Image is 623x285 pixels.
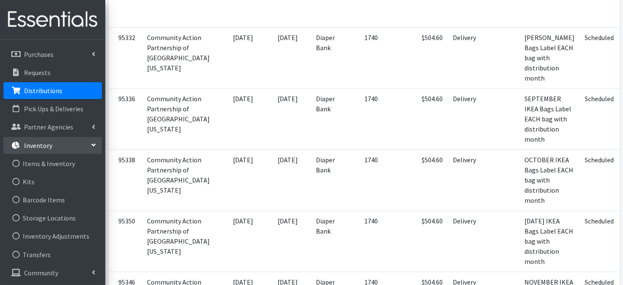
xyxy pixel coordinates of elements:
td: [DATE] [265,88,311,149]
td: SEPTEMBER IKEA Bags Label EACH bag with distribution month [520,88,580,149]
td: Community Action Partnership of [GEOGRAPHIC_DATA][US_STATE] [142,149,222,210]
a: Pick Ups & Deliveries [3,100,102,117]
a: Distributions [3,82,102,99]
td: Community Action Partnership of [GEOGRAPHIC_DATA][US_STATE] [142,88,222,149]
img: HumanEssentials [3,5,102,34]
td: 1740 [351,210,383,272]
a: Inventory [3,137,102,154]
a: Inventory Adjustments [3,228,102,245]
td: Scheduled [580,149,619,210]
td: $504.60 [383,88,448,149]
td: 1740 [351,27,383,88]
td: Diaper Bank [311,88,351,149]
td: [DATE] [265,27,311,88]
a: Requests [3,64,102,81]
td: Community Action Partnership of [GEOGRAPHIC_DATA][US_STATE] [142,210,222,272]
p: Pick Ups & Deliveries [24,105,83,113]
p: Inventory [24,141,52,150]
td: 95332 [109,27,142,88]
td: Scheduled [580,88,619,149]
td: Scheduled [580,210,619,272]
td: [DATE] [265,149,311,210]
td: $504.60 [383,210,448,272]
a: Partner Agencies [3,118,102,135]
td: [DATE] [222,27,265,88]
p: Partner Agencies [24,123,73,131]
td: Diaper Bank [311,210,351,272]
td: Delivery [448,88,483,149]
td: [DATE] [222,88,265,149]
td: OCTOBER IKEA Bags Label EACH bag with distribution month [520,149,580,210]
td: Delivery [448,27,483,88]
a: Transfers [3,246,102,263]
td: 1740 [351,88,383,149]
p: Requests [24,68,51,77]
p: Distributions [24,86,62,95]
td: Delivery [448,149,483,210]
td: [DATE] IKEA Bags Label EACH bag with distribution month [520,210,580,272]
p: Purchases [24,50,53,59]
td: Delivery [448,210,483,272]
a: Community [3,264,102,281]
td: [DATE] [222,149,265,210]
td: Diaper Bank [311,149,351,210]
p: Community [24,269,58,277]
td: Scheduled [580,27,619,88]
td: 95336 [109,88,142,149]
a: Storage Locations [3,210,102,226]
td: Community Action Partnership of [GEOGRAPHIC_DATA][US_STATE] [142,27,222,88]
td: 95350 [109,210,142,272]
td: $504.60 [383,149,448,210]
td: [DATE] [222,210,265,272]
td: $504.60 [383,27,448,88]
a: Items & Inventory [3,155,102,172]
td: [DATE] [265,210,311,272]
a: Purchases [3,46,102,63]
td: 95338 [109,149,142,210]
td: Diaper Bank [311,27,351,88]
a: Kits [3,173,102,190]
td: 1740 [351,149,383,210]
td: [PERSON_NAME] Bags Label EACH bag with distribution month [520,27,580,88]
a: Barcode Items [3,191,102,208]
